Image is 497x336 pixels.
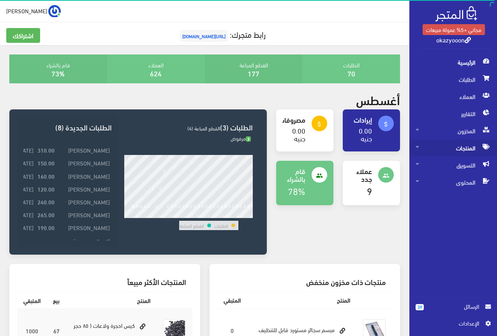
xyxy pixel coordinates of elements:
i: people [316,172,323,179]
a: الطلبات [409,71,497,88]
strong: 190.00 [37,223,55,232]
div: 18 [196,213,202,218]
td: [PERSON_NAME] [56,169,112,182]
span: [URL][DOMAIN_NAME] [180,30,228,42]
td: [DATE] [16,221,35,234]
div: 30 [242,213,248,218]
td: الاسكندريه مدينة [GEOGRAPHIC_DATA] الجديده مساكن [PERSON_NAME] [56,234,112,273]
div: 2 [136,213,139,218]
h3: المنتجات الأكثر مبيعاً [23,278,186,285]
a: اﻹعدادات [416,319,491,331]
th: المتبقي [217,292,247,309]
a: 70 [347,67,355,79]
div: 20 [204,213,209,218]
a: المخزون [409,122,497,139]
td: [PERSON_NAME] [56,195,112,208]
div: قام بالشراء [9,55,107,83]
div: 14 [181,213,186,218]
span: المنتجات [416,139,491,157]
td: [DATE] [16,195,35,208]
td: [DATE] [16,144,35,157]
i: attach_money [316,121,323,128]
span: 3 [246,136,251,142]
span: التقارير [416,105,491,122]
div: 26 [227,213,232,218]
span: العملاء [416,88,491,105]
div: العملاء [107,55,205,83]
h4: إيرادات [349,116,372,123]
div: 4 [144,213,146,218]
div: الطلبات [302,55,400,83]
td: [PERSON_NAME] [56,182,112,195]
a: ... [PERSON_NAME] [6,5,61,17]
strong: 240.00 [37,197,55,206]
a: الرئيسية [409,54,497,71]
div: القطع المباعة [205,55,303,83]
h3: الطلبات (3) [124,123,253,131]
a: مجاني +5% عمولة مبيعات [423,24,485,35]
a: 9 [367,182,372,199]
span: 39 [416,304,424,310]
a: العملاء [409,88,497,105]
div: 16 [189,213,194,218]
h4: عملاء جدد [349,167,372,183]
a: 73% [51,67,65,79]
span: الرئيسية [416,54,491,71]
th: المتبقي [17,292,47,309]
h3: منتجات ذات مخزون منخفض [224,278,386,285]
img: ... [48,5,61,18]
a: okazyooon [436,34,471,45]
span: الرسائل [430,302,479,311]
td: [DATE] [16,182,35,195]
a: رابط متجرك:[URL][DOMAIN_NAME] [178,27,266,41]
td: [DATE] [16,169,35,182]
i: attach_money [382,121,389,128]
a: 39 الرسائل [416,302,491,319]
td: الطلبات [214,221,229,230]
div: 8 [159,213,162,218]
a: 0.00 جنيه [292,124,305,144]
td: [DATE] [16,234,35,273]
span: التسويق [416,157,491,174]
a: التقارير [409,105,497,122]
a: المحتوى [409,174,497,191]
strong: 150.00 [37,158,55,167]
th: المنتج [247,292,357,309]
span: مرفوض [231,134,251,143]
div: 6 [152,213,154,218]
div: 10 [166,213,171,218]
span: القطع المباعة (4) [187,123,220,133]
strong: 160.00 [37,172,55,180]
strong: 265.00 [37,210,55,219]
a: 78% [288,182,305,199]
a: 624 [150,67,162,79]
th: المنتج [66,292,157,309]
td: [DATE] [16,208,35,221]
h3: الطلبات الجديدة (8) [23,123,112,131]
div: 28 [234,213,240,218]
h2: أغسطس [356,93,400,106]
td: [DATE] [16,157,35,169]
a: 0.00 جنيه [359,124,372,144]
h4: مصروفات [282,116,305,123]
a: اشتراكك [6,28,40,43]
a: المنتجات [409,139,497,157]
strong: 310.00 [37,146,55,154]
td: [PERSON_NAME] [56,144,112,157]
div: 24 [219,213,225,218]
a: 177 [248,67,259,79]
div: 22 [211,213,217,218]
span: المخزون [416,122,491,139]
td: القطع المباعة [179,221,204,230]
h4: قام بالشراء [282,167,305,183]
td: [PERSON_NAME] [56,157,112,169]
span: [PERSON_NAME] [6,6,47,16]
span: المحتوى [416,174,491,191]
span: اﻹعدادات [422,319,479,327]
div: 12 [173,213,179,218]
i: people [382,172,389,179]
td: [PERSON_NAME] [56,208,112,221]
td: [PERSON_NAME] [56,221,112,234]
span: الطلبات [416,71,491,88]
th: بيع [47,292,66,309]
